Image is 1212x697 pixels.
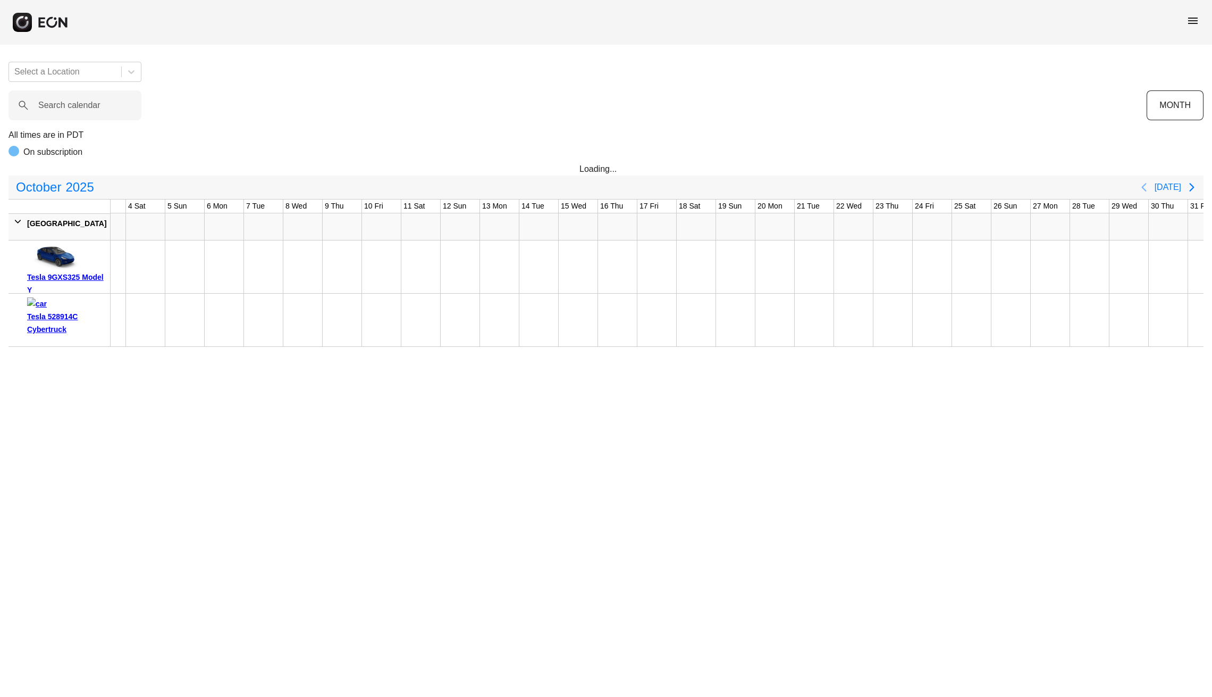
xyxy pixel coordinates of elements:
[38,99,100,112] label: Search calendar
[1147,90,1203,120] button: MONTH
[913,200,936,213] div: 24 Fri
[598,200,625,213] div: 16 Thu
[1188,200,1211,213] div: 31 Fri
[165,200,189,213] div: 5 Sun
[14,177,63,198] span: October
[63,177,96,198] span: 2025
[1186,14,1199,27] span: menu
[401,200,427,213] div: 11 Sat
[637,200,661,213] div: 17 Fri
[559,200,588,213] div: 15 Wed
[27,271,106,296] div: Tesla 9GXS325 Model Y
[991,200,1019,213] div: 26 Sun
[126,200,148,213] div: 4 Sat
[952,200,978,213] div: 25 Sat
[27,310,106,336] div: Tesla 528914C Cybertruck
[579,163,633,176] div: Loading...
[795,200,822,213] div: 21 Tue
[1070,200,1097,213] div: 28 Tue
[9,129,1203,142] p: All times are in PDT
[10,177,100,198] button: October2025
[716,200,744,213] div: 19 Sun
[283,200,309,213] div: 8 Wed
[23,146,82,159] p: On subscription
[1181,177,1202,198] button: Next page
[205,200,230,213] div: 6 Mon
[480,200,509,213] div: 13 Mon
[27,297,80,310] img: car
[362,200,385,213] div: 10 Fri
[873,200,900,213] div: 23 Thu
[677,200,702,213] div: 18 Sat
[27,244,80,271] img: car
[27,217,107,230] div: [GEOGRAPHIC_DATA]
[755,200,785,213] div: 20 Mon
[1155,178,1181,197] button: [DATE]
[323,200,346,213] div: 9 Thu
[1031,200,1060,213] div: 27 Mon
[834,200,864,213] div: 22 Wed
[1149,200,1176,213] div: 30 Thu
[519,200,546,213] div: 14 Tue
[1109,200,1139,213] div: 29 Wed
[1133,177,1155,198] button: Previous page
[244,200,267,213] div: 7 Tue
[441,200,468,213] div: 12 Sun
